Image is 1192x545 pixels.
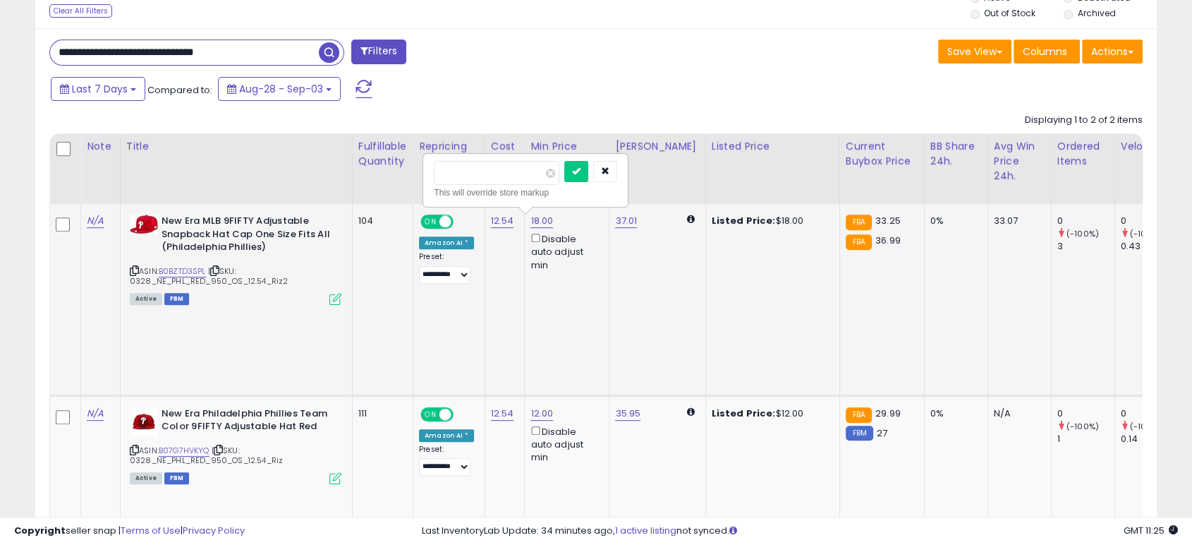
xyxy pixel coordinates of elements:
[930,407,977,420] div: 0%
[358,407,402,420] div: 111
[846,139,918,169] div: Current Buybox Price
[419,236,474,249] div: Amazon AI *
[1078,7,1116,19] label: Archived
[1023,44,1067,59] span: Columns
[530,231,598,272] div: Disable auto adjust min
[130,215,158,234] img: 418IisotXvL._SL40_.jpg
[1057,215,1114,227] div: 0
[846,407,872,423] small: FBA
[159,445,209,457] a: B07G7HVKYQ
[51,77,145,101] button: Last 7 Days
[530,214,553,228] a: 18.00
[1057,433,1114,445] div: 1
[1124,524,1178,537] span: 2025-09-12 11:25 GMT
[875,407,901,420] span: 29.99
[1057,240,1114,253] div: 3
[130,265,288,287] span: | SKU: 0328_NE_PHL_RED_950_OS_12.54_Riz2
[491,139,519,154] div: Cost
[147,83,212,97] span: Compared to:
[239,82,323,96] span: Aug-28 - Sep-03
[1057,407,1114,420] div: 0
[419,252,474,284] div: Preset:
[422,525,1179,538] div: Last InventoryLab Update: 34 minutes ago, not synced.
[1082,40,1143,64] button: Actions
[130,293,162,305] span: All listings currently available for purchase on Amazon
[451,408,474,420] span: OFF
[846,215,872,230] small: FBA
[615,214,637,228] a: 37.01
[530,424,598,465] div: Disable auto adjust min
[615,524,676,537] a: 1 active listing
[162,407,333,437] b: New Era Philadelphia Phillies Team Color 9FIFTY Adjustable Hat Red
[1121,433,1178,445] div: 0.14
[162,215,333,258] b: New Era MLB 9FIFTY Adjustable Snapback Hat Cap One Size Fits All (Philadelphia Phillies)
[419,445,474,477] div: Preset:
[72,82,128,96] span: Last 7 Days
[846,426,873,441] small: FBM
[1066,421,1099,432] small: (-100%)
[121,524,181,537] a: Terms of Use
[1014,40,1080,64] button: Columns
[491,407,514,421] a: 12.54
[126,139,346,154] div: Title
[1121,215,1178,227] div: 0
[49,4,112,18] div: Clear All Filters
[1121,139,1172,154] div: Velocity
[712,139,834,154] div: Listed Price
[130,472,162,484] span: All listings currently available for purchase on Amazon
[712,407,776,420] b: Listed Price:
[712,407,829,420] div: $12.00
[164,293,190,305] span: FBM
[994,215,1040,227] div: 33.07
[615,407,640,421] a: 35.95
[930,139,982,169] div: BB Share 24h.
[877,426,887,440] span: 27
[218,77,341,101] button: Aug-28 - Sep-03
[615,139,699,154] div: [PERSON_NAME]
[422,408,439,420] span: ON
[164,472,190,484] span: FBM
[434,186,617,200] div: This will override store markup
[984,7,1035,19] label: Out of Stock
[451,216,474,228] span: OFF
[87,407,104,421] a: N/A
[712,214,776,227] b: Listed Price:
[419,429,474,442] div: Amazon AI *
[130,215,341,304] div: ASIN:
[530,407,553,421] a: 12.00
[1121,407,1178,420] div: 0
[938,40,1011,64] button: Save View
[1121,240,1178,253] div: 0.43
[130,407,341,483] div: ASIN:
[87,214,104,228] a: N/A
[994,139,1045,184] div: Avg Win Price 24h.
[159,265,206,277] a: B0BZTD3SPL
[930,215,977,227] div: 0%
[875,234,901,247] span: 36.99
[1057,139,1109,169] div: Ordered Items
[14,525,245,538] div: seller snap | |
[994,407,1040,420] div: N/A
[419,139,479,154] div: Repricing
[130,445,283,466] span: | SKU: 0328_NE_PHL_RED_950_OS_12.54_Riz
[530,139,603,154] div: Min Price
[87,139,114,154] div: Note
[712,215,829,227] div: $18.00
[183,524,245,537] a: Privacy Policy
[875,214,901,227] span: 33.25
[491,214,514,228] a: 12.54
[351,40,406,64] button: Filters
[1066,228,1099,239] small: (-100%)
[358,215,402,227] div: 104
[130,407,158,436] img: 41lghHdMOoL._SL40_.jpg
[1130,228,1162,239] small: (-100%)
[14,524,66,537] strong: Copyright
[1025,114,1143,127] div: Displaying 1 to 2 of 2 items
[1130,421,1162,432] small: (-100%)
[846,234,872,250] small: FBA
[422,216,439,228] span: ON
[358,139,407,169] div: Fulfillable Quantity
